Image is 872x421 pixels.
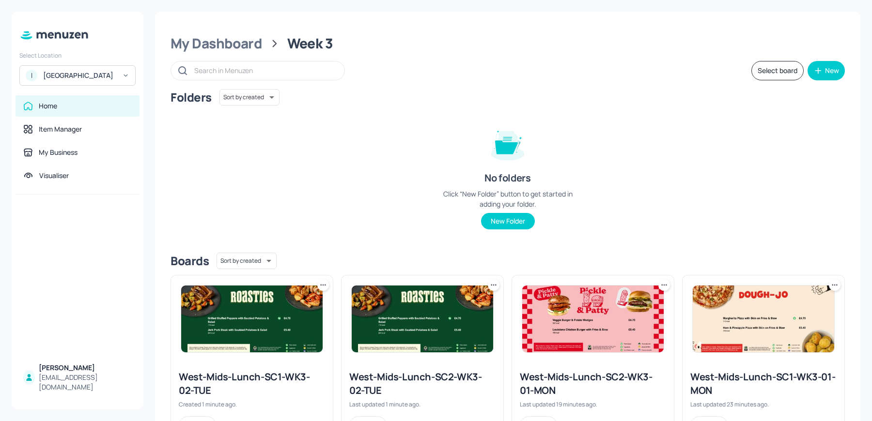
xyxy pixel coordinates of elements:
img: 2025-09-18-17581964037504lpwgsxlmuq.jpeg [693,286,834,352]
img: folder-empty [483,119,532,167]
div: Week 3 [287,35,333,52]
div: Item Manager [39,124,82,134]
div: Boards [171,253,209,269]
div: Sort by created [217,251,277,271]
div: I [26,70,37,81]
div: [GEOGRAPHIC_DATA] [43,71,116,80]
div: [PERSON_NAME] [39,363,132,373]
button: Select board [751,61,804,80]
button: New Folder [481,213,535,229]
div: Last updated 23 minutes ago. [690,400,837,408]
div: My Business [39,148,78,157]
button: New [808,61,845,80]
div: West-Mids-Lunch-SC1-WK3-02-TUE [179,370,325,397]
div: My Dashboard [171,35,262,52]
div: West-Mids-Lunch-SC2-WK3-02-TUE [349,370,496,397]
div: Last updated 19 minutes ago. [520,400,666,408]
div: No folders [484,171,530,185]
img: 2025-09-18-1758197754598idefmfav3fa.jpeg [352,286,493,352]
div: Sort by created [219,88,280,107]
div: New [825,67,839,74]
input: Search in Menuzen [194,63,335,77]
img: 2025-09-18-1758196750922zjcc6jleihe.jpeg [522,286,664,352]
div: Folders [171,90,212,105]
div: Home [39,101,57,111]
div: West-Mids-Lunch-SC1-WK3-01-MON [690,370,837,397]
div: Visualiser [39,171,69,180]
div: Last updated 1 minute ago. [349,400,496,408]
div: Click “New Folder” button to get started in adding your folder. [435,189,580,209]
div: West-Mids-Lunch-SC2-WK3-01-MON [520,370,666,397]
div: [EMAIL_ADDRESS][DOMAIN_NAME] [39,373,132,392]
div: Created 1 minute ago. [179,400,325,408]
div: Select Location [19,51,136,60]
img: 2025-09-18-1758197754598idefmfav3fa.jpeg [181,286,323,352]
